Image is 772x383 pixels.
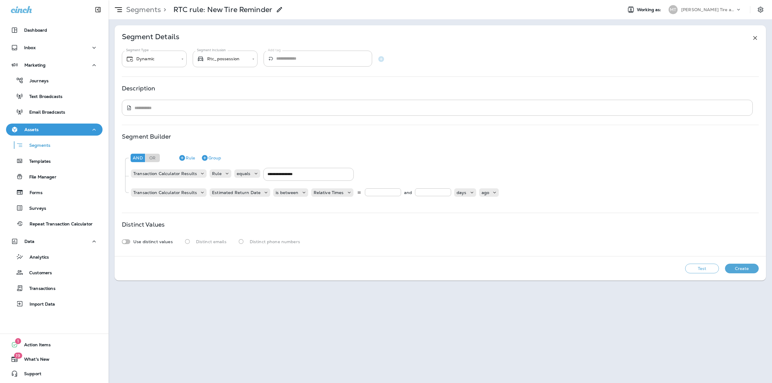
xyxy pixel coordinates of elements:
[6,139,103,152] button: Segments
[404,188,412,197] p: and
[24,190,43,196] p: Forms
[6,124,103,136] button: Assets
[237,171,251,176] p: equals
[6,297,103,310] button: Import Data
[173,5,272,14] p: RTC rule: New Tire Reminder
[6,105,103,118] button: Email Broadcasts
[6,24,103,36] button: Dashboard
[6,90,103,102] button: Text Broadcasts
[161,5,166,14] p: >
[24,28,47,33] p: Dashboard
[6,282,103,294] button: Transactions
[24,63,46,67] p: Marketing
[145,154,160,162] div: Or
[124,5,161,14] p: Segments
[18,371,41,378] span: Support
[637,7,663,12] span: Working as:
[196,239,226,244] p: Distinct emails
[23,286,55,292] p: Transactions
[314,190,344,195] p: Relative Times
[14,353,22,359] span: 19
[15,338,21,344] span: 1
[23,159,51,165] p: Templates
[6,368,103,380] button: Support
[23,143,50,149] p: Segments
[122,222,165,227] p: Distinct Values
[133,190,197,195] p: Transaction Calculator Results
[126,48,149,52] label: Segment Type
[6,170,103,183] button: File Manager
[24,78,49,84] p: Journeys
[250,239,300,244] p: Distinct phone numbers
[197,48,226,52] label: Segment Inclusion
[725,264,759,273] button: Create
[685,264,719,273] button: Test
[268,48,281,52] label: Add tag
[6,217,103,230] button: Repeat Transaction Calculator
[18,357,49,364] span: What's New
[24,127,39,132] p: Assets
[669,5,678,14] div: MT
[90,4,106,16] button: Collapse Sidebar
[6,74,103,87] button: Journeys
[6,155,103,167] button: Templates
[122,134,171,139] p: Segment Builder
[24,239,35,244] p: Data
[681,7,736,12] p: [PERSON_NAME] Tire and Repair
[457,190,467,195] p: days
[176,153,198,163] button: Rule
[23,206,46,212] p: Surveys
[212,190,261,195] p: Estimated Return Date
[276,190,298,195] p: is between
[126,55,177,63] div: Dynamic
[212,171,222,176] p: Rule
[24,255,49,260] p: Analytics
[131,154,145,162] div: And
[199,153,223,163] button: Group
[6,266,103,279] button: Customers
[197,55,248,63] div: Rtc_possession
[24,221,93,227] p: Repeat Transaction Calculator
[6,186,103,199] button: Forms
[23,270,52,276] p: Customers
[122,86,155,91] p: Description
[133,239,173,244] p: Use distinct values
[6,59,103,71] button: Marketing
[24,302,55,307] p: Import Data
[133,171,197,176] p: Transaction Calculator Results
[482,190,489,195] p: ago
[122,34,179,42] p: Segment Details
[23,174,56,180] p: File Manager
[6,235,103,247] button: Data
[23,110,65,115] p: Email Broadcasts
[23,94,62,100] p: Text Broadcasts
[6,353,103,365] button: 19What's New
[6,42,103,54] button: Inbox
[755,4,766,15] button: Settings
[24,45,36,50] p: Inbox
[6,202,103,214] button: Surveys
[6,250,103,263] button: Analytics
[18,342,51,350] span: Action Items
[6,339,103,351] button: 1Action Items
